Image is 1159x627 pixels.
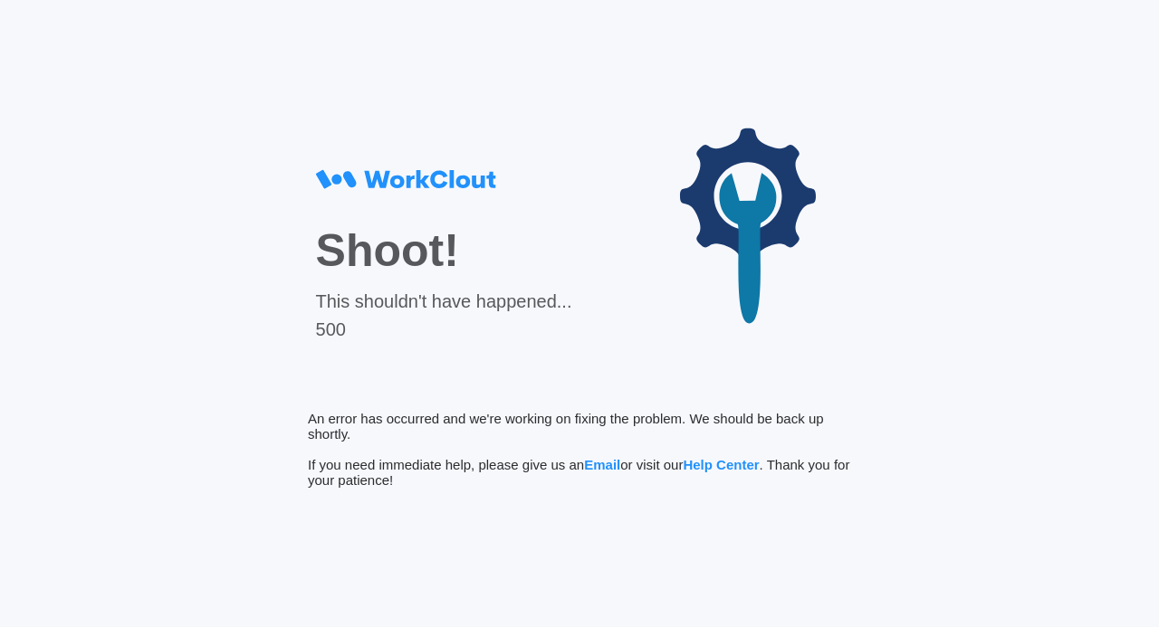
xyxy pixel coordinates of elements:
div: This shouldn't have happened... [316,291,572,312]
span: Email [584,457,620,472]
span: Help Center [683,457,759,472]
div: An error has occurred and we're working on fixing the problem. We should be back up shortly. If y... [308,411,851,488]
div: Shoot! [316,224,572,277]
div: 500 [316,319,572,340]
